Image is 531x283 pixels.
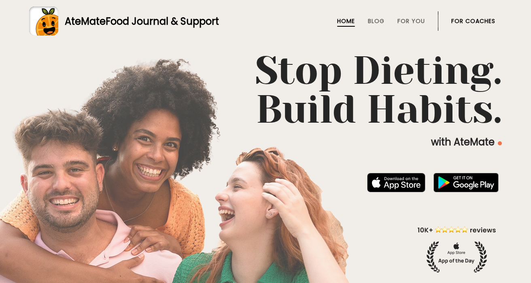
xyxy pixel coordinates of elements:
p: with AteMate [29,136,502,149]
div: AteMate [58,14,219,28]
a: Blog [368,18,384,24]
a: For Coaches [451,18,495,24]
img: badge-download-apple.svg [367,173,425,192]
a: Home [337,18,355,24]
a: For You [397,18,425,24]
a: AteMateFood Journal & Support [29,6,502,36]
img: badge-download-google.png [433,173,499,192]
h1: Stop Dieting. Build Habits. [29,51,502,129]
span: Food Journal & Support [106,15,219,28]
img: home-hero-appoftheday.png [412,225,502,272]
